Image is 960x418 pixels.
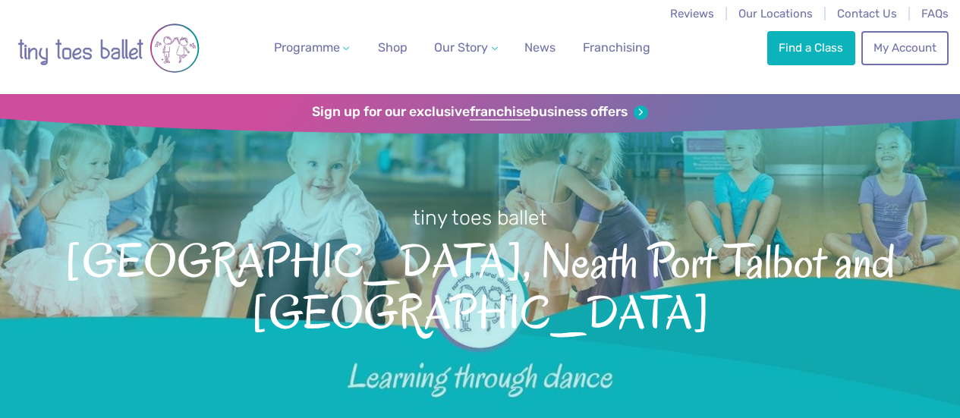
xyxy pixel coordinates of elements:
a: Contact Us [837,7,897,20]
span: News [524,40,556,55]
a: My Account [861,31,948,64]
a: Franchising [577,33,656,63]
span: Our Story [434,40,488,55]
span: Shop [378,40,408,55]
a: Shop [372,33,414,63]
img: tiny toes ballet [17,10,200,86]
span: Programme [274,40,340,55]
a: Reviews [670,7,714,20]
small: tiny toes ballet [413,206,547,230]
a: Our Locations [738,7,813,20]
a: Programme [268,33,356,63]
span: [GEOGRAPHIC_DATA], Neath Port Talbot and [GEOGRAPHIC_DATA] [24,231,936,338]
a: News [518,33,562,63]
a: FAQs [921,7,949,20]
a: Our Story [428,33,504,63]
a: Find a Class [767,31,855,64]
a: Sign up for our exclusivefranchisebusiness offers [312,104,648,121]
span: Franchising [583,40,650,55]
strong: franchise [470,104,530,121]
